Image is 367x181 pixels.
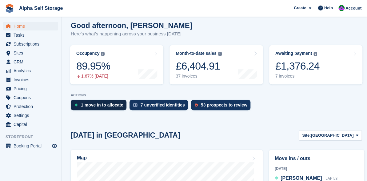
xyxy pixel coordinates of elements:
[313,52,317,56] img: icon-info-grey-7440780725fd019a000dd9b08b2336e03edf1995a4989e88bcd33f0948082b44.svg
[299,130,362,140] button: Site: [GEOGRAPHIC_DATA]
[3,111,58,120] a: menu
[14,102,50,111] span: Protection
[275,60,320,72] div: £1,376.24
[324,5,333,11] span: Help
[294,5,306,11] span: Create
[77,155,87,161] h2: Map
[81,103,123,107] div: 1 move in to allocate
[101,52,105,56] img: icon-info-grey-7440780725fd019a000dd9b08b2336e03edf1995a4989e88bcd33f0948082b44.svg
[281,175,322,181] span: [PERSON_NAME]
[70,45,163,84] a: Occupancy 89.95% 1.67% [DATE]
[14,66,50,75] span: Analytics
[3,102,58,111] a: menu
[275,51,312,56] div: Awaiting payment
[130,100,191,113] a: 7 unverified identities
[3,75,58,84] a: menu
[170,45,263,84] a: Month-to-date sales £6,404.91 37 invoices
[14,142,50,150] span: Booking Portal
[71,93,362,97] p: ACTIONS
[3,93,58,102] a: menu
[71,131,180,139] h2: [DATE] in [GEOGRAPHIC_DATA]
[191,100,253,113] a: 53 prospects to review
[76,60,110,72] div: 89.95%
[3,31,58,39] a: menu
[275,74,320,79] div: 7 invoices
[17,3,65,13] a: Alpha Self Storage
[269,45,362,84] a: Awaiting payment £1,376.24 7 invoices
[3,142,58,150] a: menu
[3,84,58,93] a: menu
[3,66,58,75] a: menu
[51,142,58,150] a: Preview store
[3,58,58,66] a: menu
[176,60,221,72] div: £6,404.91
[71,30,192,38] p: Here's what's happening across your business [DATE]
[133,103,138,107] img: verify_identity-adf6edd0f0f0b5bbfe63781bf79b02c33cf7c696d77639b501bdc392416b5a36.svg
[3,22,58,30] a: menu
[14,31,50,39] span: Tasks
[325,176,337,181] span: LAP 53
[201,103,247,107] div: 53 prospects to review
[14,111,50,120] span: Settings
[311,132,353,139] span: [GEOGRAPHIC_DATA]
[195,103,198,107] img: prospect-51fa495bee0391a8d652442698ab0144808aea92771e9ea1ae160a38d050c398.svg
[14,75,50,84] span: Invoices
[3,49,58,57] a: menu
[71,21,192,30] h1: Good afternoon, [PERSON_NAME]
[3,120,58,129] a: menu
[218,52,222,56] img: icon-info-grey-7440780725fd019a000dd9b08b2336e03edf1995a4989e88bcd33f0948082b44.svg
[5,4,14,13] img: stora-icon-8386f47178a22dfd0bd8f6a31ec36ba5ce8667c1dd55bd0f319d3a0aa187defe.svg
[275,155,358,162] h2: Move ins / outs
[302,132,311,139] span: Site:
[14,93,50,102] span: Coupons
[176,74,221,79] div: 37 invoices
[74,103,78,107] img: move_ins_to_allocate_icon-fdf77a2bb77ea45bf5b3d319d69a93e2d87916cf1d5bf7949dd705db3b84f3ca.svg
[6,134,61,140] span: Storefront
[14,49,50,57] span: Sites
[338,5,345,11] img: James Bambury
[76,51,99,56] div: Occupancy
[14,22,50,30] span: Home
[275,166,358,171] div: [DATE]
[345,5,361,11] span: Account
[14,84,50,93] span: Pricing
[76,74,110,79] div: 1.67% [DATE]
[14,120,50,129] span: Capital
[14,58,50,66] span: CRM
[14,40,50,48] span: Subscriptions
[141,103,185,107] div: 7 unverified identities
[3,40,58,48] a: menu
[71,100,130,113] a: 1 move in to allocate
[176,51,216,56] div: Month-to-date sales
